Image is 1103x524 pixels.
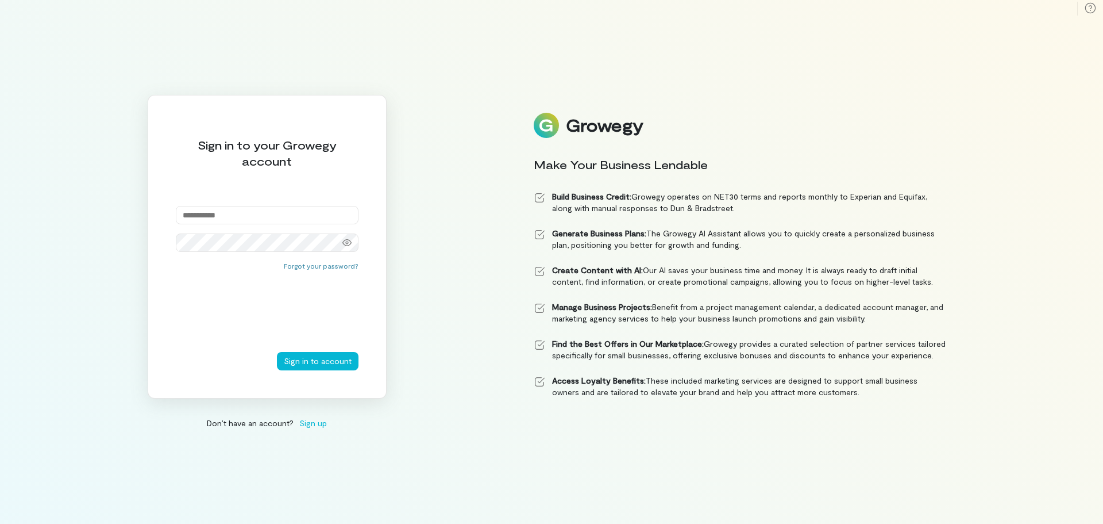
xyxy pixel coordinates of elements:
strong: Create Content with AI: [552,265,643,275]
div: Don’t have an account? [148,417,387,429]
strong: Generate Business Plans: [552,228,646,238]
img: Logo [534,113,559,138]
li: Benefit from a project management calendar, a dedicated account manager, and marketing agency ser... [534,301,946,324]
button: Forgot your password? [284,261,358,270]
strong: Find the Best Offers in Our Marketplace: [552,339,704,349]
div: Growegy [566,116,643,135]
div: Make Your Business Lendable [534,156,946,173]
strong: Build Business Credit: [552,192,631,201]
li: These included marketing services are designed to support small business owners and are tailored ... [534,375,946,398]
button: Sign in to account [277,352,358,370]
strong: Access Loyalty Benefits: [552,376,646,385]
span: Sign up [299,417,327,429]
li: Growegy operates on NET30 terms and reports monthly to Experian and Equifax, along with manual re... [534,191,946,214]
strong: Manage Business Projects: [552,302,652,312]
div: Sign in to your Growegy account [176,137,358,169]
li: Our AI saves your business time and money. It is always ready to draft initial content, find info... [534,265,946,288]
li: The Growegy AI Assistant allows you to quickly create a personalized business plan, positioning y... [534,228,946,251]
li: Growegy provides a curated selection of partner services tailored specifically for small business... [534,338,946,361]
